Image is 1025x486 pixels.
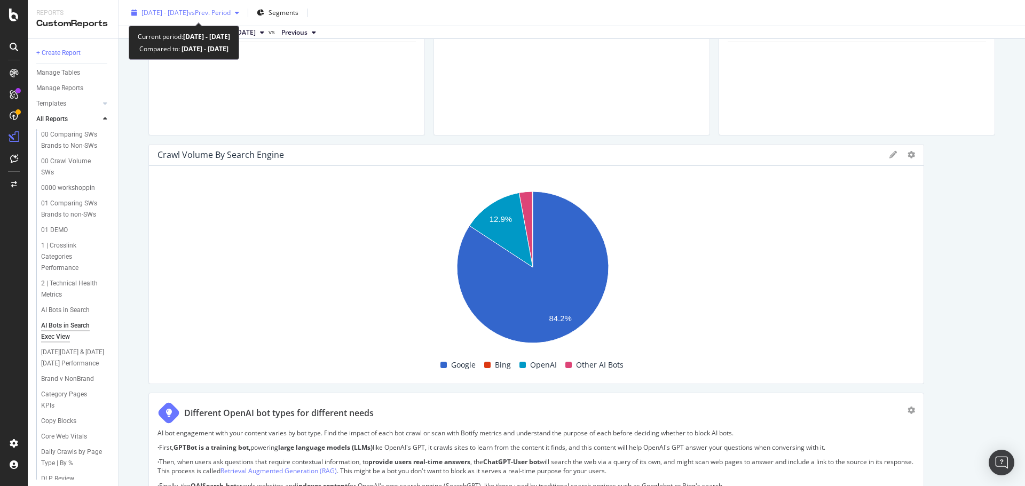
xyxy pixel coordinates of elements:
a: Daily Crawls by Page Type | By % [41,447,111,469]
strong: · [157,457,159,466]
span: 2025 Jul. 23rd [235,28,256,37]
span: OpenAI [530,358,557,371]
strong: large language models (LLMs) [278,443,373,452]
div: CustomReports [36,18,109,30]
button: [DATE] [231,26,269,39]
div: Compared to: [139,43,228,55]
div: Brand v NonBrand [41,373,94,385]
button: [DATE] - [DATE]vsPrev. Period [127,4,243,21]
a: 01 Comparing SWs Brands to non-SWs [41,198,111,220]
button: Previous [277,26,320,39]
div: 0000 workshoppin [41,182,95,194]
b: [DATE] - [DATE] [180,44,228,53]
a: Core Web Vitals [41,431,111,442]
div: Crawl Volume By Search Engine [157,149,284,160]
a: Manage Tables [36,67,111,78]
div: All Reports [36,114,68,125]
div: 00 Crawl Volume SWs [41,156,100,178]
a: Brand v NonBrand [41,373,111,385]
a: 1 | Crosslink Categories Performance [41,240,111,274]
strong: GPTBot is a training bot, [174,443,250,452]
div: DLP Review [41,473,74,484]
div: gear [908,407,915,414]
span: Bing [495,358,511,371]
text: 12.9% [490,214,512,224]
button: Segments [253,4,303,21]
svg: A chart. [157,186,908,355]
div: Core Web Vitals [41,431,87,442]
div: Manage Reports [36,83,83,94]
a: [DATE][DATE] & [DATE][DATE] Performance [41,347,111,369]
div: Daily Crawls by Page Type | By % [41,447,104,469]
div: AI Bots in Search Exec View [41,320,102,342]
a: DLP Review [41,473,111,484]
div: 01 DEMO [41,225,68,236]
a: Templates [36,98,100,109]
span: [DATE] - [DATE] [141,8,188,17]
a: Category Pages KPIs [41,389,111,411]
div: Manage Tables [36,67,80,78]
div: Reports [36,9,109,18]
div: 01 Comparing SWs Brands to non-SWs [41,198,105,220]
div: Different OpenAI bot types for different needs [184,407,374,419]
div: Templates [36,98,66,109]
span: vs Prev. Period [188,8,231,17]
div: 00 Comparing SWs Brands to Non-SWs [41,129,105,152]
b: [DATE] - [DATE] [183,32,230,41]
span: Segments [269,8,298,17]
a: 00 Crawl Volume SWs [41,156,111,178]
strong: · [157,443,159,452]
div: 2 | Technical Health Metrics [41,278,102,300]
div: + Create Report [36,47,81,59]
div: Category Pages KPIs [41,389,100,411]
a: + Create Report [36,47,111,59]
span: vs [269,27,277,37]
p: First, powering like OpenAI's GPT, it crawls sites to learn from the content it finds, and this c... [157,443,915,452]
a: 2 | Technical Health Metrics [41,278,111,300]
a: All Reports [36,114,100,125]
p: Then, when users ask questions that require contextual information, to , the will search the web ... [157,457,915,475]
span: Previous [281,28,307,37]
div: Open Intercom Messenger [989,450,1014,475]
a: 0000 workshoppin [41,182,111,194]
div: Black Friday & Cyber Monday Performance [41,347,105,369]
a: AI Bots in Search Exec View [41,320,111,342]
div: Current period: [138,30,230,43]
a: 01 DEMO [41,225,111,236]
div: Copy Blocks [41,416,76,427]
a: Manage Reports [36,83,111,94]
div: 1 | Crosslink Categories Performance [41,240,104,274]
div: Crawl Volume By Search EngineA chart.GoogleBingOpenAIOther AI Bots [148,144,924,384]
a: Retrieval Augmented Generation (RAG) [220,466,337,475]
text: 84.2% [549,314,572,323]
a: 00 Comparing SWs Brands to Non-SWs [41,129,111,152]
strong: provide users real-time answers [368,457,470,466]
a: AI Bots in Search [41,305,111,316]
span: Google [451,358,476,371]
span: Other AI Bots [576,358,624,371]
div: AI Bots in Search [41,305,90,316]
strong: ChatGPT-User bot [483,457,540,466]
a: Copy Blocks [41,416,111,427]
p: AI bot engagement with your content varies by bot type. Find the impact of each bot crawl or scan... [157,428,915,437]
